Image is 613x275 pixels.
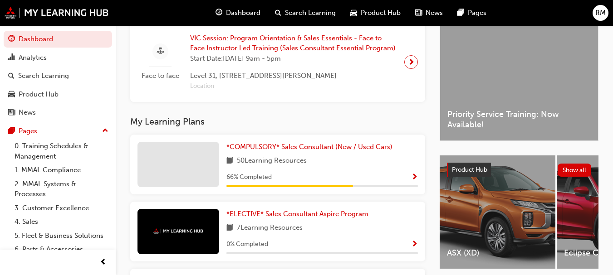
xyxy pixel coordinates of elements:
span: chart-icon [8,54,15,62]
a: Face to faceVIC Session: Program Orientation & Sales Essentials - Face to Face Instructor Led Tra... [137,29,418,95]
h3: My Learning Plans [130,116,425,127]
a: 1. MMAL Compliance [11,163,112,177]
a: Dashboard [4,31,112,48]
a: pages-iconPages [450,4,494,22]
button: Show Progress [411,239,418,250]
span: prev-icon [100,257,107,268]
span: Start Date: [DATE] 9am - 5pm [190,53,397,64]
span: pages-icon [457,7,464,19]
span: 50 Learning Resources [237,155,307,167]
span: Face to face [137,71,183,81]
span: book-icon [226,222,233,234]
span: car-icon [350,7,357,19]
a: 4. Sales [11,215,112,229]
button: Pages [4,123,112,140]
a: Product HubShow all [447,163,591,177]
span: News [426,8,443,18]
span: Priority Service Training: Now Available! [447,109,591,130]
img: mmal [5,7,109,19]
a: search-iconSearch Learning [268,4,343,22]
span: Location [190,81,397,92]
div: Product Hub [19,89,59,100]
button: RM [593,5,608,21]
span: ASX (XD) [447,248,548,258]
span: guage-icon [216,7,222,19]
span: RM [595,8,606,18]
span: sessionType_FACE_TO_FACE-icon [157,46,164,57]
a: 2. MMAL Systems & Processes [11,177,112,201]
a: 6. Parts & Accessories [11,242,112,256]
a: Analytics [4,49,112,66]
div: News [19,107,36,118]
span: car-icon [8,91,15,99]
span: Show Progress [411,174,418,182]
span: 7 Learning Resources [237,222,303,234]
span: book-icon [226,155,233,167]
button: DashboardAnalyticsSearch LearningProduct HubNews [4,29,112,123]
span: 66 % Completed [226,172,272,183]
span: search-icon [8,72,15,80]
span: Product Hub [361,8,401,18]
a: Latest NewsShow allPriority Service Training: Now Available! [440,4,598,141]
button: Show all [558,164,592,177]
a: *COMPULSORY* Sales Consultant (New / Used Cars) [226,142,396,152]
a: 5. Fleet & Business Solutions [11,229,112,243]
div: Pages [19,126,37,136]
button: Show Progress [411,172,418,183]
span: Pages [468,8,486,18]
span: news-icon [8,109,15,117]
a: guage-iconDashboard [208,4,268,22]
span: VIC Session: Program Orientation & Sales Essentials - Face to Face Instructor Led Training (Sales... [190,33,397,53]
span: news-icon [415,7,422,19]
span: pages-icon [8,127,15,135]
span: *COMPULSORY* Sales Consultant (New / Used Cars) [226,143,392,151]
span: Level 31, [STREET_ADDRESS][PERSON_NAME] [190,71,397,81]
a: 0. Training Schedules & Management [11,139,112,163]
a: Search Learning [4,68,112,84]
img: mmal [153,228,203,234]
span: 0 % Completed [226,239,268,250]
span: up-icon [102,125,108,137]
a: Product Hub [4,86,112,103]
a: News [4,104,112,121]
div: Search Learning [18,71,69,81]
a: news-iconNews [408,4,450,22]
div: Analytics [19,53,47,63]
span: Product Hub [452,166,487,174]
span: Dashboard [226,8,260,18]
span: search-icon [275,7,281,19]
span: guage-icon [8,35,15,43]
span: Show Progress [411,241,418,249]
span: *ELECTIVE* Sales Consultant Aspire Program [226,210,368,218]
a: 3. Customer Excellence [11,201,112,215]
a: ASX (XD) [440,155,555,269]
a: *ELECTIVE* Sales Consultant Aspire Program [226,209,372,219]
a: car-iconProduct Hub [343,4,408,22]
span: Search Learning [285,8,336,18]
span: next-icon [408,56,415,68]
